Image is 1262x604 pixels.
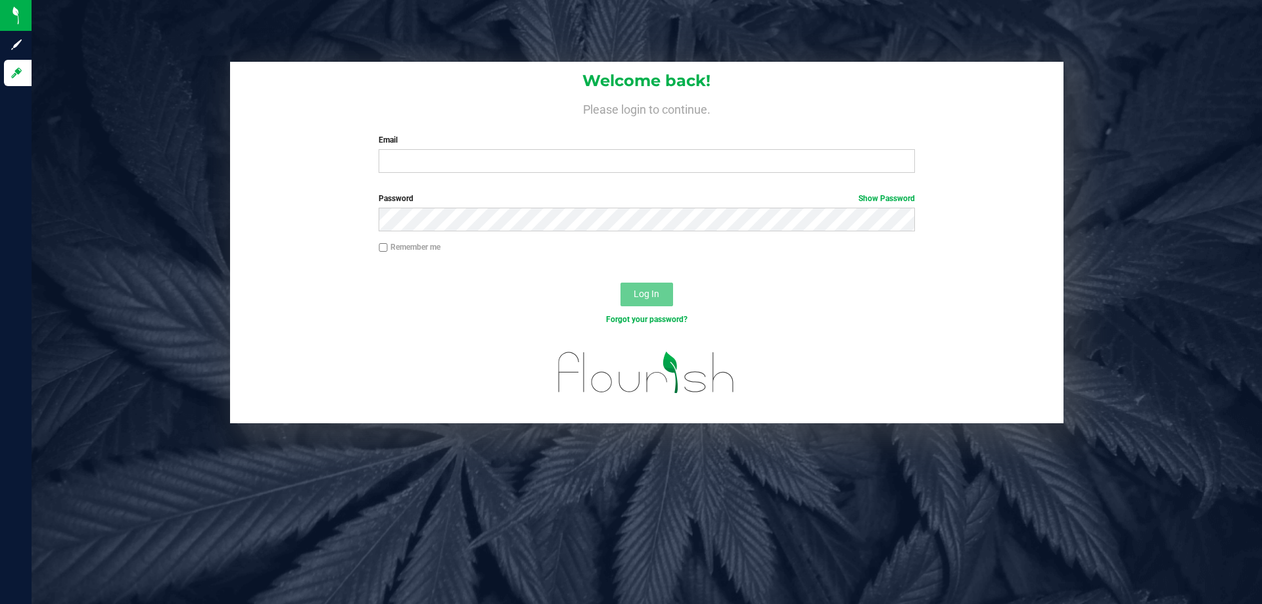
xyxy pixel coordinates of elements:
[379,241,440,253] label: Remember me
[10,38,23,51] inline-svg: Sign up
[230,100,1063,116] h4: Please login to continue.
[379,134,914,146] label: Email
[858,194,915,203] a: Show Password
[542,339,751,406] img: flourish_logo.svg
[10,66,23,80] inline-svg: Log in
[379,243,388,252] input: Remember me
[620,283,673,306] button: Log In
[606,315,688,324] a: Forgot your password?
[379,194,413,203] span: Password
[634,289,659,299] span: Log In
[230,72,1063,89] h1: Welcome back!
